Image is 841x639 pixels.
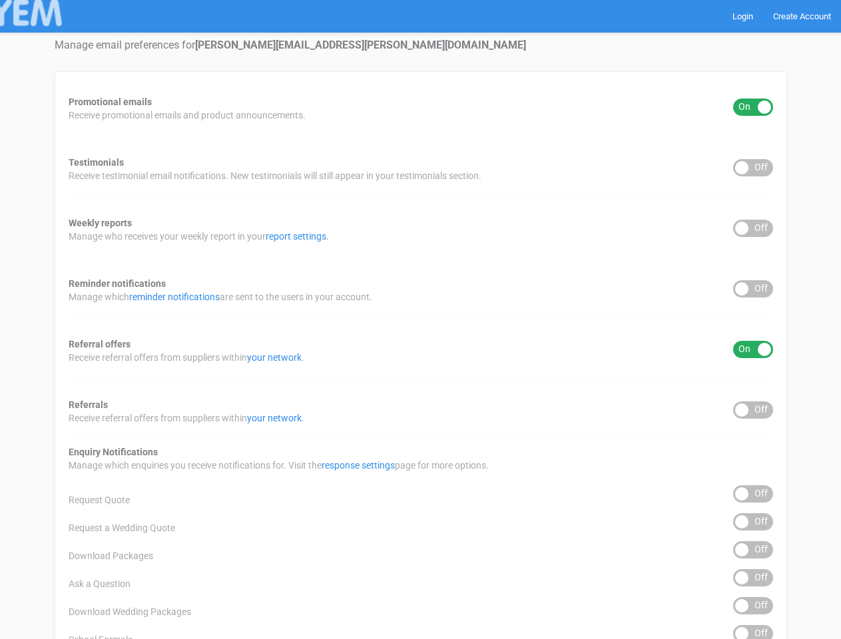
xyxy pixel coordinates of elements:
[69,459,489,472] span: Manage which enquiries you receive notifications for. Visit the page for more options.
[266,231,326,242] a: report settings
[247,352,302,363] a: your network
[69,577,131,590] span: Ask a Question
[69,399,108,410] strong: Referrals
[55,39,787,51] h4: Manage email preferences for
[69,493,130,507] span: Request Quote
[69,108,306,122] span: Receive promotional emails and product announcements.
[69,290,372,304] span: Manage which are sent to the users in your account.
[69,521,175,534] span: Request a Wedding Quote
[195,39,526,51] strong: [PERSON_NAME][EMAIL_ADDRESS][PERSON_NAME][DOMAIN_NAME]
[69,549,153,562] span: Download Packages
[322,460,395,471] a: response settings
[69,97,152,107] strong: Promotional emails
[247,413,302,423] a: your network
[69,605,191,618] span: Download Wedding Packages
[69,218,132,228] strong: Weekly reports
[69,157,124,168] strong: Testimonials
[69,447,158,457] strong: Enquiry Notifications
[69,230,329,243] span: Manage who receives your weekly report in your .
[129,292,220,302] a: reminder notifications
[69,278,166,289] strong: Reminder notifications
[69,169,481,182] span: Receive testimonial email notifications. New testimonials will still appear in your testimonials ...
[69,411,304,425] span: Receive referral offers from suppliers within .
[69,339,131,349] strong: Referral offers
[69,351,304,364] span: Receive referral offers from suppliers within .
